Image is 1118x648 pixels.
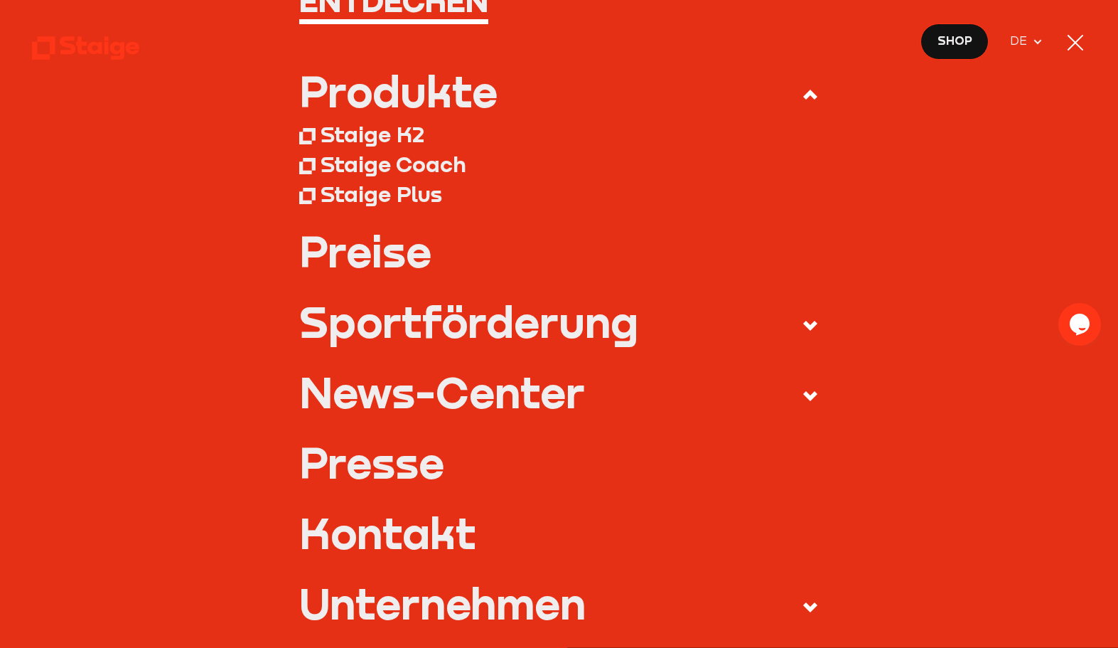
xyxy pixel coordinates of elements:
[321,181,442,207] div: Staige Plus
[321,151,466,177] div: Staige Coach
[299,442,819,484] a: Presse
[299,119,819,149] a: Staige K2
[1010,32,1032,51] span: DE
[937,31,972,50] span: Shop
[1058,303,1104,346] iframe: chat widget
[299,512,819,555] a: Kontakt
[299,230,819,273] a: Preise
[299,583,586,625] div: Unternehmen
[920,23,989,60] a: Shop
[299,301,638,344] div: Sportförderung
[321,121,424,147] div: Staige K2
[299,371,585,414] div: News-Center
[299,149,819,179] a: Staige Coach
[299,70,498,113] div: Produkte
[299,179,819,209] a: Staige Plus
